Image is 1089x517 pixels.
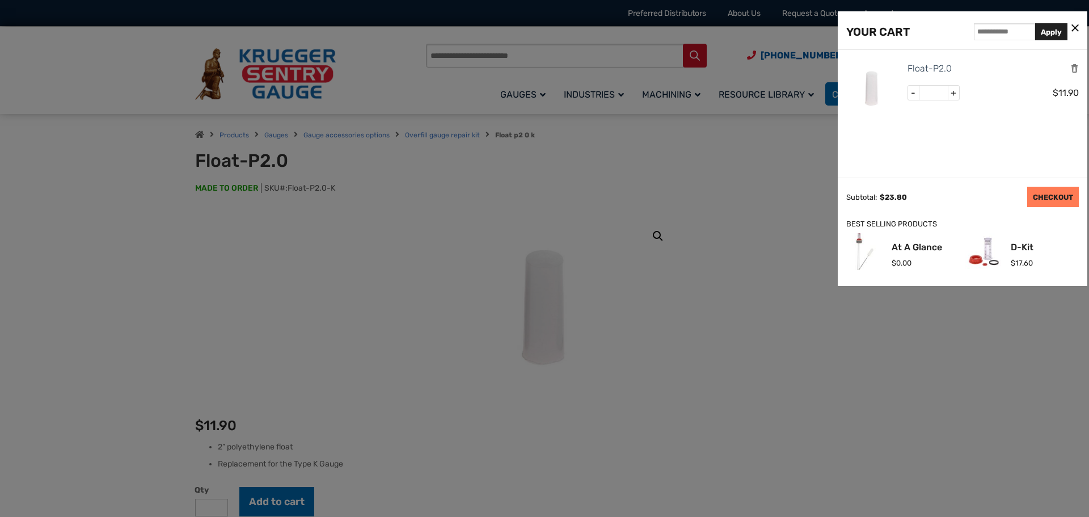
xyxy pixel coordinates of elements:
[846,23,910,41] div: YOUR CART
[846,61,897,112] img: Float-P2.0
[908,86,919,100] span: -
[846,233,883,270] img: At A Glance
[907,61,952,76] a: Float-P2.0
[1011,259,1033,267] span: 17.60
[1011,243,1033,252] a: D-Kit
[1035,23,1067,40] button: Apply
[880,193,907,201] span: 23.80
[1027,187,1079,207] a: CHECKOUT
[846,193,877,201] div: Subtotal:
[965,233,1002,270] img: D-Kit
[846,218,1079,230] div: BEST SELLING PRODUCTS
[1011,259,1015,267] span: $
[948,86,959,100] span: +
[880,193,885,201] span: $
[892,243,942,252] a: At A Glance
[1053,87,1079,98] span: 11.90
[1070,63,1079,74] a: Remove this item
[892,259,896,267] span: $
[892,259,911,267] span: 0.00
[1053,87,1058,98] span: $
